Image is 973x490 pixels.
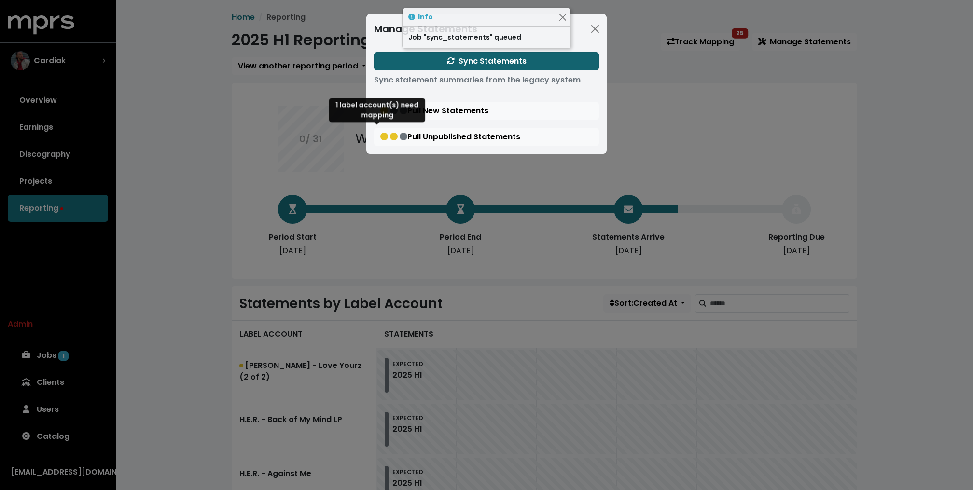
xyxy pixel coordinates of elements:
[403,27,570,48] div: Job "sync_statements" queued
[380,105,488,116] span: Pull New Statements
[380,131,520,142] span: Pull Unpublished Statements
[587,21,603,37] button: Close
[557,12,568,22] button: Close
[447,55,527,67] span: Sync Statements
[374,102,599,120] button: Pull New Statements
[374,128,599,146] button: Pull Unpublished Statements
[329,98,425,122] div: 1 label account(s) need mapping
[418,12,433,22] strong: Info
[374,74,599,86] p: Sync statement summaries from the legacy system
[374,22,477,36] div: Manage Statements
[374,52,599,70] button: Sync Statements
